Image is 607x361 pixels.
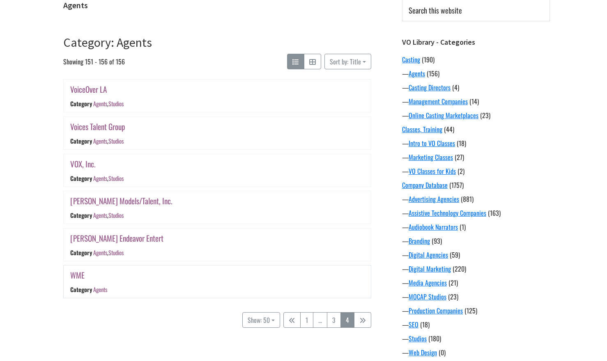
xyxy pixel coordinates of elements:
div: — [402,278,550,288]
span: (59) [450,250,460,260]
a: Advertising Agencies [409,194,459,204]
a: Casting Directors [409,82,451,92]
a: Audiobook Narrators [409,222,458,232]
a: Production Companies [409,306,463,315]
a: Agents [93,100,107,108]
a: MOCAP Studios [409,292,446,302]
a: 4 [340,312,354,328]
a: Category: Agents [63,34,152,50]
div: , [93,174,124,183]
a: Intro to VO Classes [409,138,455,148]
div: — [402,264,550,274]
span: (27) [455,152,464,162]
a: Media Agencies [409,278,447,288]
div: — [402,334,550,343]
a: [PERSON_NAME] Endeavor Entert [70,232,163,244]
a: VO Classes for Kids [409,166,456,176]
div: — [402,236,550,246]
div: Category [70,100,92,108]
a: Company Database [402,180,448,190]
a: Studios [409,334,427,343]
div: — [402,69,550,78]
a: Agents [93,174,107,183]
a: WME [70,269,85,281]
div: — [402,194,550,204]
span: (220) [453,264,466,274]
a: Agents [93,286,107,294]
article: Category: Agents [63,35,371,336]
div: , [93,248,124,257]
span: (23) [480,110,490,120]
div: — [402,138,550,148]
a: Marketing Classes [409,152,453,162]
a: Agents [409,69,425,78]
div: , [93,137,124,145]
span: (0) [439,347,446,357]
span: (156) [427,69,439,78]
div: Category [70,137,92,145]
div: — [402,110,550,120]
span: (163) [488,208,501,218]
span: (180) [428,334,441,343]
a: Studios [108,174,124,183]
a: Agents [93,137,107,145]
div: — [402,82,550,92]
div: , [93,100,124,108]
span: (21) [448,278,458,288]
div: Category [70,248,92,257]
span: (190) [422,55,435,64]
span: (881) [461,194,474,204]
div: — [402,306,550,315]
span: (93) [432,236,442,246]
a: 1 [300,312,313,328]
h1: Agents [63,0,371,10]
a: Studios [108,211,124,219]
a: Online Casting Marketplaces [409,110,478,120]
span: Showing 151 - 156 of 156 [63,54,125,69]
span: (44) [444,124,454,134]
a: Agents [93,248,107,257]
a: 3 [327,312,341,328]
span: (18) [457,138,466,148]
a: Assistive Technology Companies [409,208,486,218]
a: Casting [402,55,420,64]
span: (2) [458,166,464,176]
a: Studios [108,100,124,108]
span: (23) [448,292,458,302]
div: — [402,96,550,106]
div: , [93,211,124,219]
div: — [402,292,550,302]
a: Management Companies [409,96,468,106]
span: (125) [464,306,477,315]
a: VoiceOver LA [70,83,107,95]
div: — [402,222,550,232]
div: — [402,166,550,176]
a: Web Design [409,347,437,357]
a: Digital Agencies [409,250,448,260]
div: — [402,347,550,357]
button: Sort by: Title [324,54,371,69]
div: Category [70,211,92,219]
a: [PERSON_NAME] Models/Talent, Inc. [70,195,172,207]
div: — [402,250,550,260]
div: — [402,208,550,218]
a: Voices Talent Group [70,121,125,133]
a: SEO [409,320,418,329]
a: VOX, Inc. [70,158,96,170]
span: (18) [420,320,430,329]
a: Digital Marketing [409,264,451,274]
h3: VO Library - Categories [402,38,550,47]
span: (4) [452,82,459,92]
a: Studios [108,248,124,257]
div: — [402,320,550,329]
a: Branding [409,236,430,246]
a: Agents [93,211,107,219]
div: Category [70,286,92,294]
span: (1757) [449,180,464,190]
span: (14) [469,96,479,106]
a: Studios [108,137,124,145]
div: Category [70,174,92,183]
a: Classes, Training [402,124,442,134]
button: Show: 50 [242,312,280,328]
span: (1) [460,222,466,232]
